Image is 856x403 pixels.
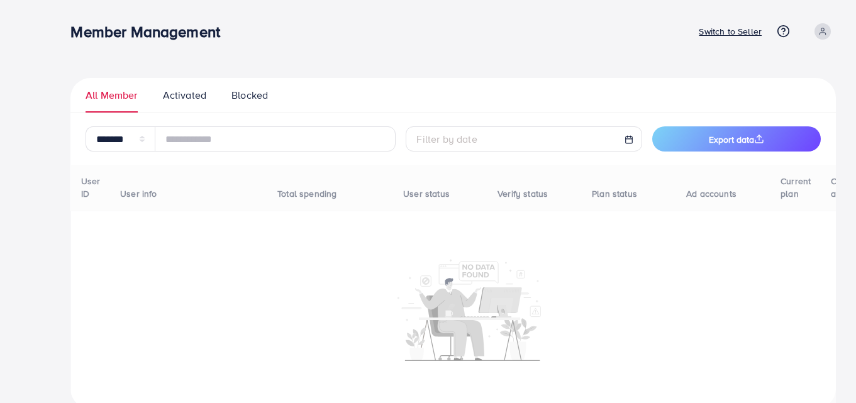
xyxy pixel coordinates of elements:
[709,133,764,146] span: Export data
[699,24,762,39] p: Switch to Seller
[231,88,268,102] span: Blocked
[416,132,477,146] span: Filter by date
[70,23,230,41] h3: Member Management
[163,88,206,102] span: Activated
[86,88,138,102] span: All Member
[652,126,821,152] button: Export data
